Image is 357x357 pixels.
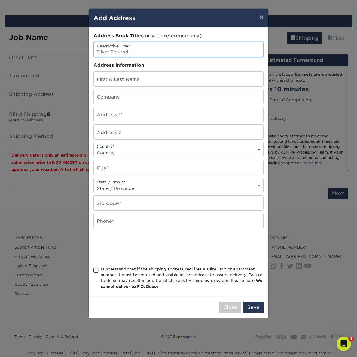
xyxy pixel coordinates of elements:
div: I understand that if the shipping address requires a suite, unit or apartment number it must be e... [101,266,264,290]
button: Close [219,302,241,313]
h4: Add Address [93,14,264,23]
div: (for your reference only) [93,32,264,39]
div: Address Information [93,62,264,69]
span: Address Book Title [93,33,141,38]
iframe: reCAPTCHA [93,236,185,259]
button: × [255,9,268,26]
button: Save [243,302,264,313]
span: 1 [349,337,354,341]
iframe: Intercom live chat [337,337,351,351]
b: We cannot deliver to P.O. Boxes [101,278,262,288]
